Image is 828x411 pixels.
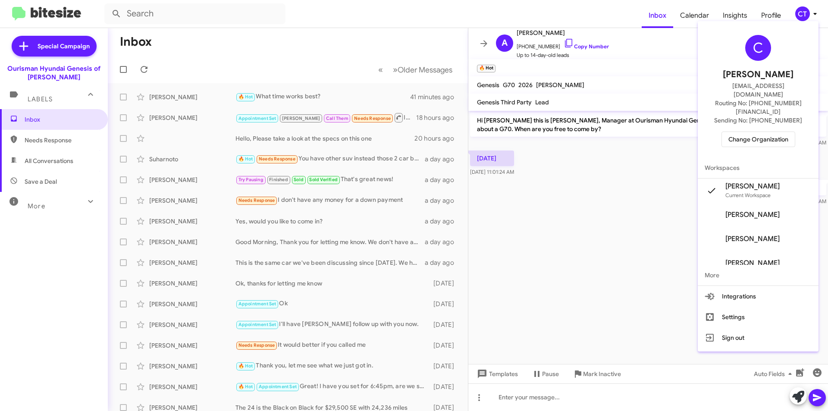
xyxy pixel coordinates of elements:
[714,116,802,125] span: Sending No: [PHONE_NUMBER]
[723,68,793,82] span: [PERSON_NAME]
[725,235,780,243] span: [PERSON_NAME]
[728,132,788,147] span: Change Organization
[725,192,771,198] span: Current Workspace
[698,327,819,348] button: Sign out
[725,210,780,219] span: [PERSON_NAME]
[698,286,819,307] button: Integrations
[698,307,819,327] button: Settings
[725,259,780,267] span: [PERSON_NAME]
[721,132,795,147] button: Change Organization
[725,182,780,191] span: [PERSON_NAME]
[698,157,819,178] span: Workspaces
[708,99,808,116] span: Routing No: [PHONE_NUMBER][FINANCIAL_ID]
[708,82,808,99] span: [EMAIL_ADDRESS][DOMAIN_NAME]
[698,265,819,286] span: More
[745,35,771,61] div: C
